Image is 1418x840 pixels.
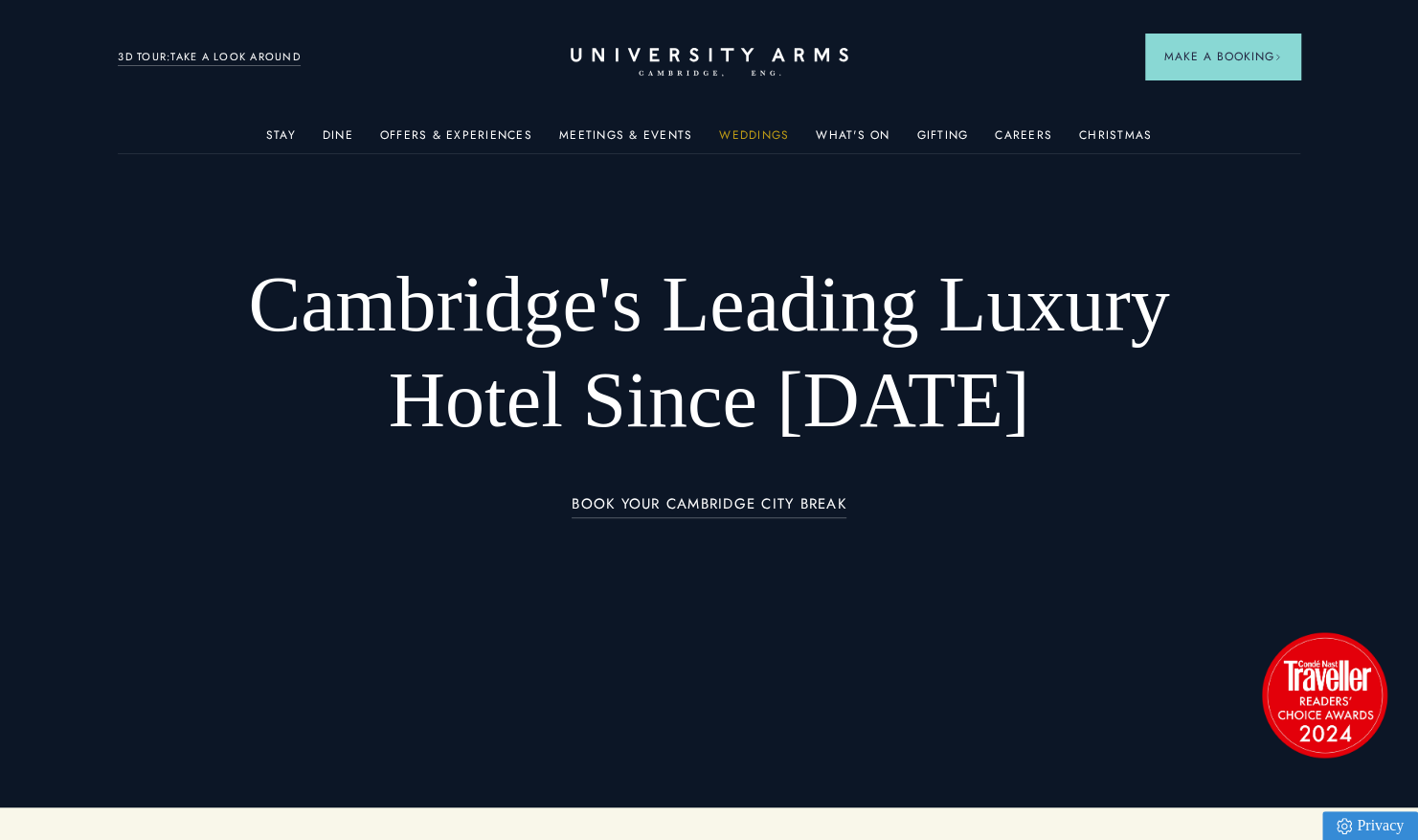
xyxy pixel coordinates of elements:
img: Arrow icon [1274,54,1281,60]
span: Make a Booking [1164,48,1281,65]
a: Weddings [719,128,789,153]
a: Gifting [916,128,968,153]
img: image-2524eff8f0c5d55edbf694693304c4387916dea5-1501x1501-png [1252,623,1396,766]
button: Make a BookingArrow icon [1145,34,1300,79]
a: Dine [323,128,353,153]
a: Meetings & Events [559,128,692,153]
a: BOOK YOUR CAMBRIDGE CITY BREAK [572,496,846,518]
a: 3D TOUR:TAKE A LOOK AROUND [118,49,301,66]
a: Offers & Experiences [380,128,532,153]
a: Privacy [1322,811,1418,840]
h1: Cambridge's Leading Luxury Hotel Since [DATE] [236,257,1182,448]
img: Privacy [1337,818,1352,834]
a: What's On [816,128,889,153]
a: Home [571,48,848,78]
a: Careers [995,128,1052,153]
a: Stay [266,128,296,153]
a: Christmas [1079,128,1152,153]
